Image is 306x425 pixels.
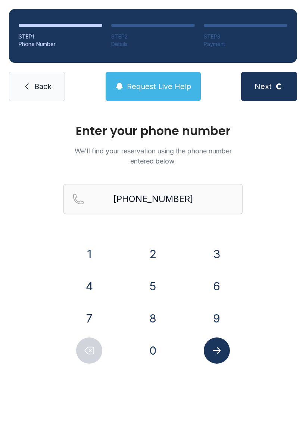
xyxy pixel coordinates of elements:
[140,241,166,267] button: 2
[140,305,166,331] button: 8
[255,81,272,92] span: Next
[111,33,195,40] div: STEP 2
[76,305,102,331] button: 7
[76,337,102,364] button: Delete number
[127,81,191,92] span: Request Live Help
[19,33,102,40] div: STEP 1
[63,146,243,166] p: We'll find your reservation using the phone number entered below.
[111,40,195,48] div: Details
[204,40,287,48] div: Payment
[76,241,102,267] button: 1
[34,81,51,92] span: Back
[204,241,230,267] button: 3
[204,337,230,364] button: Submit lookup form
[140,337,166,364] button: 0
[63,184,243,214] input: Reservation phone number
[19,40,102,48] div: Phone Number
[204,33,287,40] div: STEP 3
[204,273,230,299] button: 6
[76,273,102,299] button: 4
[140,273,166,299] button: 5
[204,305,230,331] button: 9
[63,125,243,137] h1: Enter your phone number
